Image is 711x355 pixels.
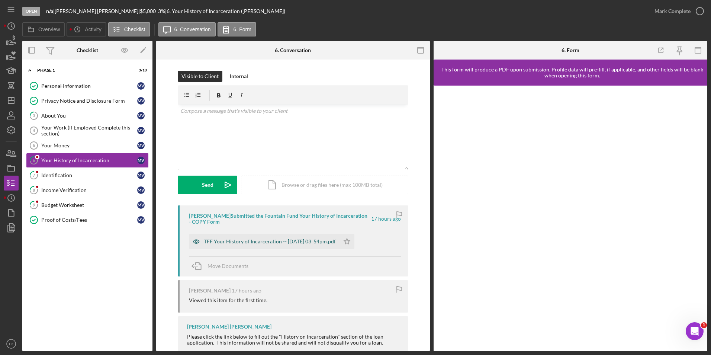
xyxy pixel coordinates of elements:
a: Proof of Costs/FeesMV [26,212,149,227]
div: 6. Form [562,47,579,53]
div: [PERSON_NAME] Submitted the Fountain Fund Your History of Incarceration - COPY Form [189,213,370,225]
span: $5,000 [140,8,156,14]
time: 2025-09-08 19:54 [371,216,401,222]
text: HJ [9,342,13,346]
div: [PERSON_NAME] [PERSON_NAME] | [55,8,140,14]
div: Internal [230,71,248,82]
label: Overview [38,26,60,32]
a: 9Budget WorksheetMV [26,198,149,212]
button: HJ [4,336,19,351]
div: [PERSON_NAME] [189,288,231,294]
iframe: Lenderfit form [441,93,701,344]
div: M V [137,157,145,164]
tspan: 6 [33,158,35,163]
b: n/a [46,8,53,14]
tspan: 9 [33,202,35,207]
div: M V [137,142,145,149]
label: 6. Conversation [174,26,211,32]
div: About You [41,113,137,119]
div: Send [202,176,213,194]
a: Privacy Notice and Disclosure FormMV [26,93,149,108]
button: Mark Complete [647,4,707,19]
div: TFF Your History of Incarceration -- [DATE] 03_54pm.pdf [204,239,336,244]
button: Checklist [108,22,150,36]
button: Visible to Client [178,71,222,82]
div: | [46,8,55,14]
div: Phase 1 [37,68,128,73]
iframe: Intercom live chat [686,322,704,340]
div: | 6. Your History of Incarceration ([PERSON_NAME]) [165,8,285,14]
button: 6. Form [218,22,256,36]
div: M V [137,97,145,105]
div: 3 % [158,8,165,14]
label: Checklist [124,26,145,32]
div: Income Verification [41,187,137,193]
time: 2025-09-08 19:52 [232,288,261,294]
tspan: 3 [33,113,35,118]
div: M V [137,201,145,209]
button: Send [178,176,237,194]
div: 6. Conversation [275,47,311,53]
a: Personal InformationMV [26,79,149,93]
div: Checklist [77,47,98,53]
div: 3 / 10 [133,68,147,73]
div: M V [137,112,145,119]
div: Your Money [41,143,137,148]
tspan: 4 [33,128,35,133]
tspan: 7 [33,173,35,177]
button: Activity [67,22,106,36]
a: 4Your Work (If Employed Complete this section)MV [26,123,149,138]
div: M V [137,127,145,134]
button: Overview [22,22,65,36]
div: M V [137,172,145,179]
div: This form will produce a PDF upon submission. Profile data will pre-fill, if applicable, and othe... [437,67,707,79]
a: 7IdentificationMV [26,168,149,183]
div: Your History of Incarceration [41,157,137,163]
div: Privacy Notice and Disclosure Form [41,98,137,104]
a: 5Your MoneyMV [26,138,149,153]
div: Viewed this item for the first time. [189,297,267,303]
div: M V [137,82,145,90]
div: Proof of Costs/Fees [41,217,137,223]
button: Move Documents [189,257,256,275]
label: Activity [85,26,101,32]
a: 8Income VerificationMV [26,183,149,198]
div: Budget Worksheet [41,202,137,208]
label: 6. Form [234,26,251,32]
a: 3About YouMV [26,108,149,123]
tspan: 8 [33,188,35,192]
div: Open [22,7,40,16]
div: Personal Information [41,83,137,89]
button: TFF Your History of Incarceration -- [DATE] 03_54pm.pdf [189,234,354,249]
a: 6Your History of IncarcerationMV [26,153,149,168]
div: M V [137,186,145,194]
div: Identification [41,172,137,178]
div: Visible to Client [181,71,219,82]
div: [PERSON_NAME] [PERSON_NAME] [187,324,271,330]
button: 6. Conversation [158,22,216,36]
span: Move Documents [207,263,248,269]
div: M V [137,216,145,224]
tspan: 5 [33,143,35,148]
span: 1 [701,322,707,328]
div: Your Work (If Employed Complete this section) [41,125,137,137]
button: Internal [226,71,252,82]
div: Mark Complete [654,4,691,19]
